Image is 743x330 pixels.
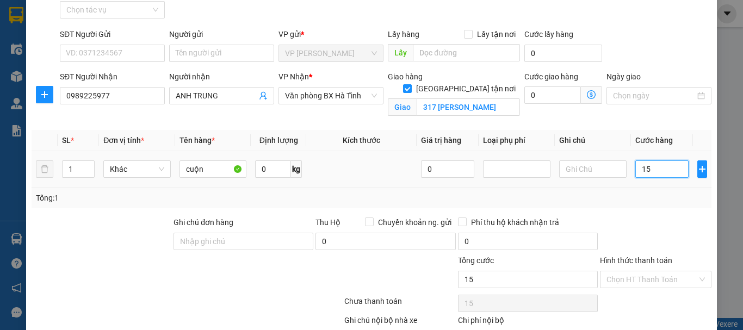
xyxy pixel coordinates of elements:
button: delete [36,160,53,178]
span: Lấy tận nơi [473,28,520,40]
span: VP Ngọc Hồi [285,45,377,61]
span: Thu Hộ [315,218,340,227]
th: Ghi chú [555,130,631,151]
button: plus [36,86,53,103]
div: Chưa thanh toán [343,295,457,314]
input: Ghi chú đơn hàng [174,233,313,250]
span: plus [36,90,53,99]
div: VP gửi [278,28,383,40]
label: Ghi chú đơn hàng [174,218,233,227]
span: Văn phòng BX Hà Tĩnh [285,88,377,104]
input: Giao tận nơi [417,98,520,116]
span: Lấy hàng [388,30,419,39]
div: Tổng: 1 [36,192,288,204]
label: Ngày giao [606,72,641,81]
span: VP Nhận [278,72,309,81]
input: VD: Bàn, Ghế [179,160,247,178]
input: Cước lấy hàng [524,45,602,62]
label: Cước lấy hàng [524,30,573,39]
div: Người gửi [169,28,274,40]
span: dollar-circle [587,90,596,99]
span: kg [291,160,302,178]
th: Loại phụ phí [479,130,555,151]
span: Giao hàng [388,72,423,81]
input: 0 [421,160,474,178]
span: Chuyển khoản ng. gửi [374,216,456,228]
span: Giao [388,98,417,116]
input: Ngày giao [613,90,695,102]
span: SL [62,136,71,145]
label: Hình thức thanh toán [600,256,672,265]
span: [GEOGRAPHIC_DATA] tận nơi [412,83,520,95]
label: Cước giao hàng [524,72,578,81]
input: Cước giao hàng [524,86,581,104]
div: SĐT Người Gửi [60,28,165,40]
input: Ghi Chú [559,160,627,178]
span: Giá trị hàng [421,136,461,145]
button: plus [697,160,707,178]
span: Cước hàng [635,136,673,145]
span: Tổng cước [458,256,494,265]
span: Tên hàng [179,136,215,145]
span: plus [698,165,707,173]
div: Người nhận [169,71,274,83]
input: Dọc đường [413,44,520,61]
span: Phí thu hộ khách nhận trả [467,216,564,228]
span: Lấy [388,44,413,61]
div: SĐT Người Nhận [60,71,165,83]
span: Định lượng [259,136,298,145]
span: Khác [110,161,164,177]
span: Kích thước [343,136,380,145]
span: Đơn vị tính [103,136,144,145]
span: user-add [259,91,268,100]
